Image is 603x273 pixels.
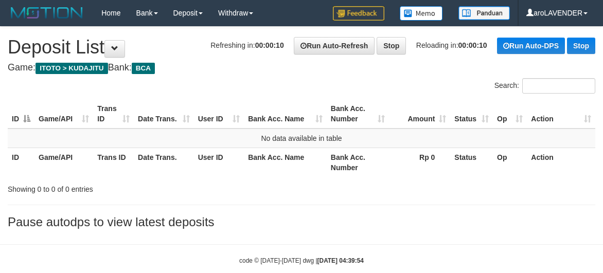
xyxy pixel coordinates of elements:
[389,99,450,129] th: Amount: activate to sort column ascending
[210,41,283,49] span: Refreshing in:
[194,148,244,177] th: User ID
[8,37,595,58] h1: Deposit List
[317,257,364,264] strong: [DATE] 04:39:54
[194,99,244,129] th: User ID: activate to sort column ascending
[458,41,487,49] strong: 00:00:10
[34,148,93,177] th: Game/API
[527,99,595,129] th: Action: activate to sort column ascending
[497,38,565,54] a: Run Auto-DPS
[494,78,595,94] label: Search:
[493,148,527,177] th: Op
[93,99,134,129] th: Trans ID: activate to sort column ascending
[93,148,134,177] th: Trans ID
[8,63,595,73] h4: Game: Bank:
[132,63,155,74] span: BCA
[333,6,384,21] img: Feedback.jpg
[327,99,389,129] th: Bank Acc. Number: activate to sort column ascending
[400,6,443,21] img: Button%20Memo.svg
[389,148,450,177] th: Rp 0
[34,99,93,129] th: Game/API: activate to sort column ascending
[450,99,493,129] th: Status: activate to sort column ascending
[450,148,493,177] th: Status
[327,148,389,177] th: Bank Acc. Number
[8,129,595,148] td: No data available in table
[377,37,406,54] a: Stop
[527,148,595,177] th: Action
[567,38,595,54] a: Stop
[134,99,194,129] th: Date Trans.: activate to sort column ascending
[134,148,194,177] th: Date Trans.
[294,37,375,54] a: Run Auto-Refresh
[8,180,243,194] div: Showing 0 to 0 of 0 entries
[416,41,487,49] span: Reloading in:
[458,6,510,20] img: panduan.png
[239,257,364,264] small: code © [DATE]-[DATE] dwg |
[255,41,284,49] strong: 00:00:10
[8,215,595,229] h3: Pause autodps to view latest deposits
[8,148,34,177] th: ID
[8,99,34,129] th: ID: activate to sort column descending
[244,148,327,177] th: Bank Acc. Name
[493,99,527,129] th: Op: activate to sort column ascending
[522,78,595,94] input: Search:
[244,99,327,129] th: Bank Acc. Name: activate to sort column ascending
[36,63,108,74] span: ITOTO > KUDAJITU
[8,5,86,21] img: MOTION_logo.png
